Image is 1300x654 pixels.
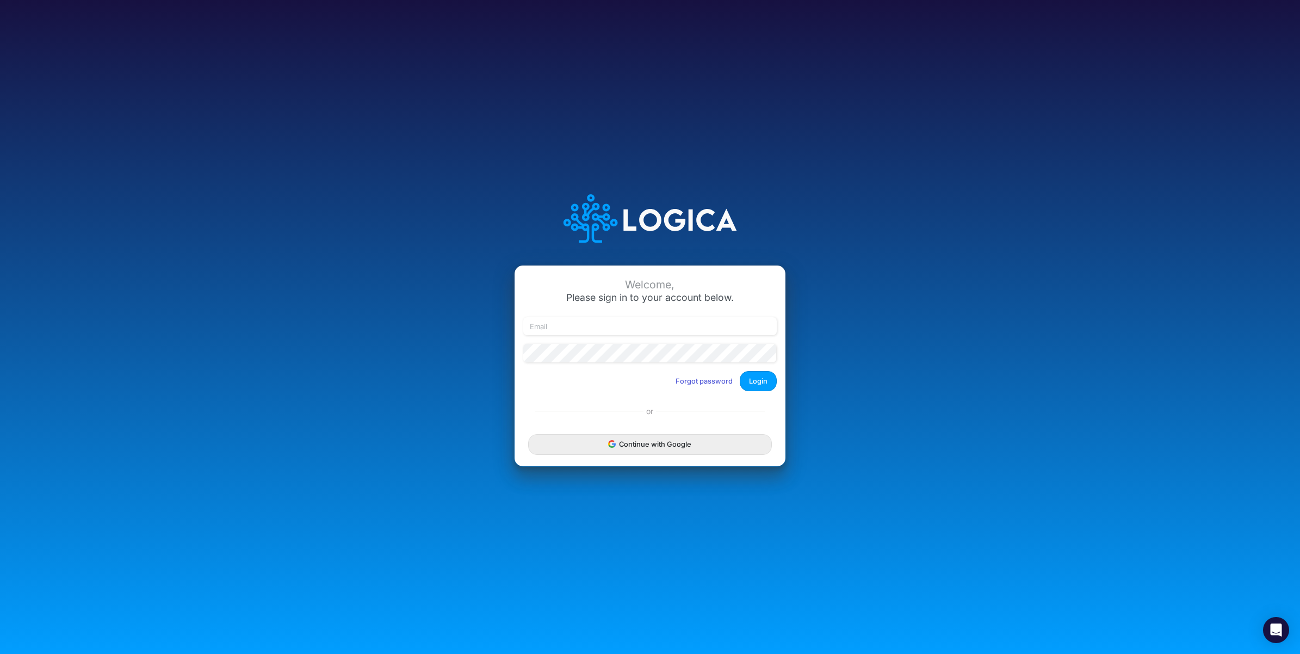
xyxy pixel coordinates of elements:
input: Email [523,317,777,336]
button: Forgot password [668,372,740,390]
button: Login [740,371,777,391]
div: Welcome, [523,279,777,291]
span: Please sign in to your account below. [566,292,734,303]
div: Open Intercom Messenger [1263,617,1289,643]
button: Continue with Google [528,434,772,454]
